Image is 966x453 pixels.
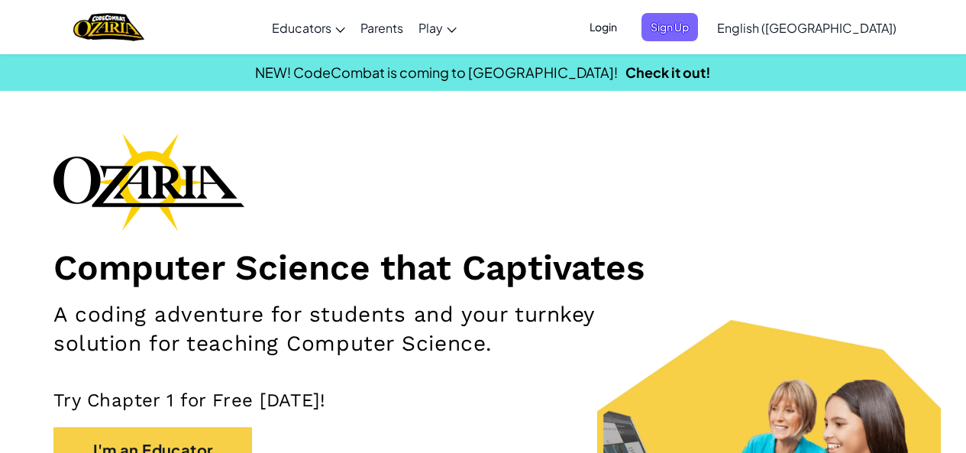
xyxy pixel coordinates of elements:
a: Educators [264,7,353,48]
a: Ozaria by CodeCombat logo [73,11,144,43]
img: Ozaria branding logo [53,133,244,231]
h2: A coding adventure for students and your turnkey solution for teaching Computer Science. [53,300,629,358]
span: English ([GEOGRAPHIC_DATA]) [717,20,897,36]
button: Sign Up [641,13,698,41]
span: Educators [272,20,331,36]
a: Play [411,7,464,48]
a: English ([GEOGRAPHIC_DATA]) [709,7,904,48]
a: Check it out! [625,63,711,81]
h1: Computer Science that Captivates [53,246,913,289]
button: Login [580,13,626,41]
span: Play [418,20,443,36]
span: NEW! CodeCombat is coming to [GEOGRAPHIC_DATA]! [255,63,618,81]
a: Parents [353,7,411,48]
img: Home [73,11,144,43]
p: Try Chapter 1 for Free [DATE]! [53,389,913,412]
